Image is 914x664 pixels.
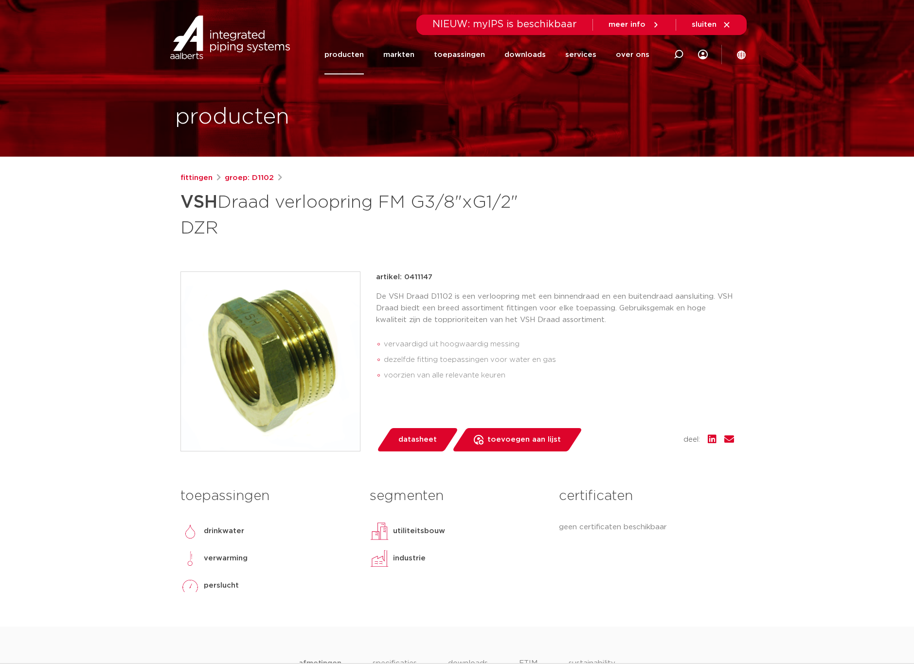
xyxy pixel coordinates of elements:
[324,35,649,74] nav: Menu
[225,172,274,184] a: groep: D1102
[384,352,734,368] li: dezelfde fitting toepassingen voor water en gas
[180,486,355,506] h3: toepassingen
[384,368,734,383] li: voorzien van alle relevante keuren
[204,580,239,592] p: perslucht
[565,35,596,74] a: services
[698,35,708,74] div: my IPS
[609,20,660,29] a: meer info
[432,19,577,29] span: NIEUW: myIPS is beschikbaar
[384,337,734,352] li: vervaardigd uit hoogwaardig messing
[175,102,289,133] h1: producten
[180,194,217,211] strong: VSH
[559,521,734,533] p: geen certificaten beschikbaar
[181,272,360,451] img: Product Image for VSH Draad verloopring FM G3/8"xG1/2" DZR
[204,553,248,564] p: verwarming
[180,172,213,184] a: fittingen
[616,35,649,74] a: over ons
[180,576,200,595] img: perslucht
[370,521,389,541] img: utiliteitsbouw
[180,521,200,541] img: drinkwater
[609,21,645,28] span: meer info
[393,553,426,564] p: industrie
[383,35,414,74] a: markten
[376,428,459,451] a: datasheet
[393,525,445,537] p: utiliteitsbouw
[692,20,731,29] a: sluiten
[370,486,544,506] h3: segmenten
[370,549,389,568] img: industrie
[180,188,546,240] h1: Draad verloopring FM G3/8"xG1/2" DZR
[487,432,561,448] span: toevoegen aan lijst
[324,35,364,74] a: producten
[376,291,734,326] p: De VSH Draad D1102 is een verloopring met een binnendraad en een buitendraad aansluiting. VSH Dra...
[504,35,546,74] a: downloads
[180,549,200,568] img: verwarming
[434,35,485,74] a: toepassingen
[398,432,437,448] span: datasheet
[376,271,432,283] p: artikel: 0411147
[204,525,244,537] p: drinkwater
[692,21,717,28] span: sluiten
[683,434,700,446] span: deel:
[559,486,734,506] h3: certificaten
